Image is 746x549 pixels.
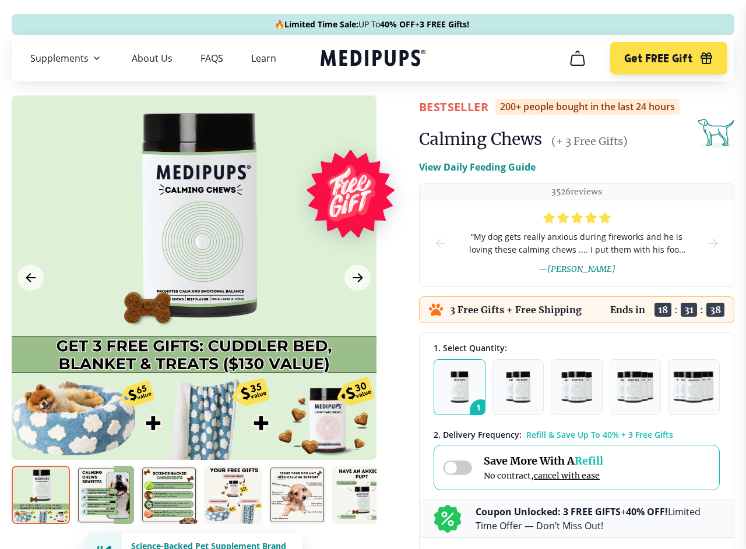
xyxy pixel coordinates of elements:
img: Pack of 2 - Natural Dog Supplements [506,371,530,403]
p: 3526 reviews [551,186,602,197]
div: 200+ people bought in the last 24 hours [495,99,680,115]
span: Supplements [30,52,89,64]
a: FAQS [200,52,223,64]
img: Calming Chews | Natural Dog Supplements [12,466,70,524]
button: cart [564,44,592,72]
span: “ My dog gets really anxious during fireworks and he is loving these calming chews .... I put the... [466,231,687,256]
img: Pack of 1 - Natural Dog Supplements [451,371,469,403]
img: Pack of 3 - Natural Dog Supplements [561,371,592,403]
span: — [PERSON_NAME] [539,264,615,274]
span: : [700,304,703,316]
span: Get FREE Gift [624,52,692,65]
span: : [674,304,678,316]
img: Calming Chews | Natural Dog Supplements [268,466,326,524]
span: Refill [575,454,603,467]
button: Next Image [344,265,371,291]
button: 1 [434,359,485,415]
p: View Daily Feeding Guide [419,160,536,174]
p: 3 Free Gifts + Free Shipping [450,304,582,316]
button: Supplements [30,51,104,65]
p: + Limited Time Offer — Don’t Miss Out! [476,505,720,533]
img: Pack of 5 - Natural Dog Supplements [673,371,715,403]
span: 31 [681,303,697,317]
a: Medipups [321,47,425,71]
button: prev-slide [434,200,448,286]
b: Coupon Unlocked: 3 FREE GIFTS [476,505,621,518]
span: (+ 3 Free Gifts) [551,134,628,148]
span: 2 . Delivery Frequency: [434,429,522,440]
span: BestSeller [419,99,488,115]
button: next-slide [706,200,720,286]
button: Previous Image [17,265,44,291]
img: Calming Chews | Natural Dog Supplements [332,466,390,524]
a: Learn [251,52,276,64]
span: Save More With A [484,454,603,467]
span: 38 [706,303,724,317]
div: 1. Select Quantity: [434,342,720,353]
h1: Calming Chews [419,129,542,150]
img: Calming Chews | Natural Dog Supplements [140,466,198,524]
span: No contract, [484,470,603,481]
span: 1 [470,399,492,422]
span: cancel with ease [534,470,600,481]
img: Calming Chews | Natural Dog Supplements [76,466,134,524]
button: Get FREE Gift [610,42,727,75]
img: Calming Chews | Natural Dog Supplements [204,466,262,524]
span: 18 [654,303,671,317]
img: Pack of 4 - Natural Dog Supplements [617,371,653,403]
span: Refill & Save Up To 40% + 3 Free Gifts [526,429,673,440]
a: About Us [132,52,173,64]
p: Ends in [610,304,645,316]
span: 🔥 UP To + [275,19,469,30]
b: 40% OFF! [626,505,668,518]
